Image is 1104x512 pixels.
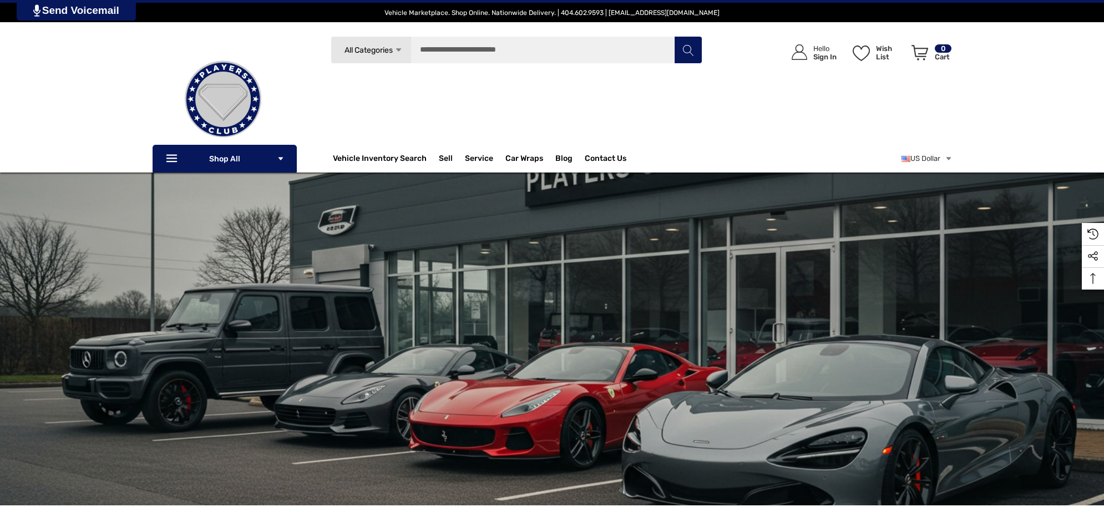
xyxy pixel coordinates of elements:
[505,148,555,170] a: Car Wraps
[1087,251,1098,262] svg: Social Media
[465,154,493,166] a: Service
[848,33,907,72] a: Wish List Wish List
[168,44,278,155] img: Players Club | Cars For Sale
[935,53,951,61] p: Cart
[277,155,285,163] svg: Icon Arrow Down
[345,45,393,55] span: All Categories
[505,154,543,166] span: Car Wraps
[585,154,626,166] a: Contact Us
[33,4,40,17] img: PjwhLS0gR2VuZXJhdG9yOiBHcmF2aXQuaW8gLS0+PHN2ZyB4bWxucz0iaHR0cDovL3d3dy53My5vcmcvMjAwMC9zdmciIHhtb...
[439,154,453,166] span: Sell
[153,145,297,173] p: Shop All
[876,44,905,61] p: Wish List
[384,9,720,17] span: Vehicle Marketplace. Shop Online. Nationwide Delivery. | 404.602.9593 | [EMAIL_ADDRESS][DOMAIN_NAME]
[333,154,427,166] a: Vehicle Inventory Search
[792,44,807,60] svg: Icon User Account
[813,44,837,53] p: Hello
[555,154,573,166] a: Blog
[911,45,928,60] svg: Review Your Cart
[1087,229,1098,240] svg: Recently Viewed
[674,36,702,64] button: Search
[902,148,953,170] a: USD
[935,44,951,53] p: 0
[439,148,465,170] a: Sell
[779,33,842,72] a: Sign in
[853,45,870,61] svg: Wish List
[165,153,181,165] svg: Icon Line
[907,33,953,77] a: Cart with 0 items
[1082,273,1104,284] svg: Top
[813,53,837,61] p: Sign In
[394,46,403,54] svg: Icon Arrow Down
[331,36,411,64] a: All Categories Icon Arrow Down Icon Arrow Up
